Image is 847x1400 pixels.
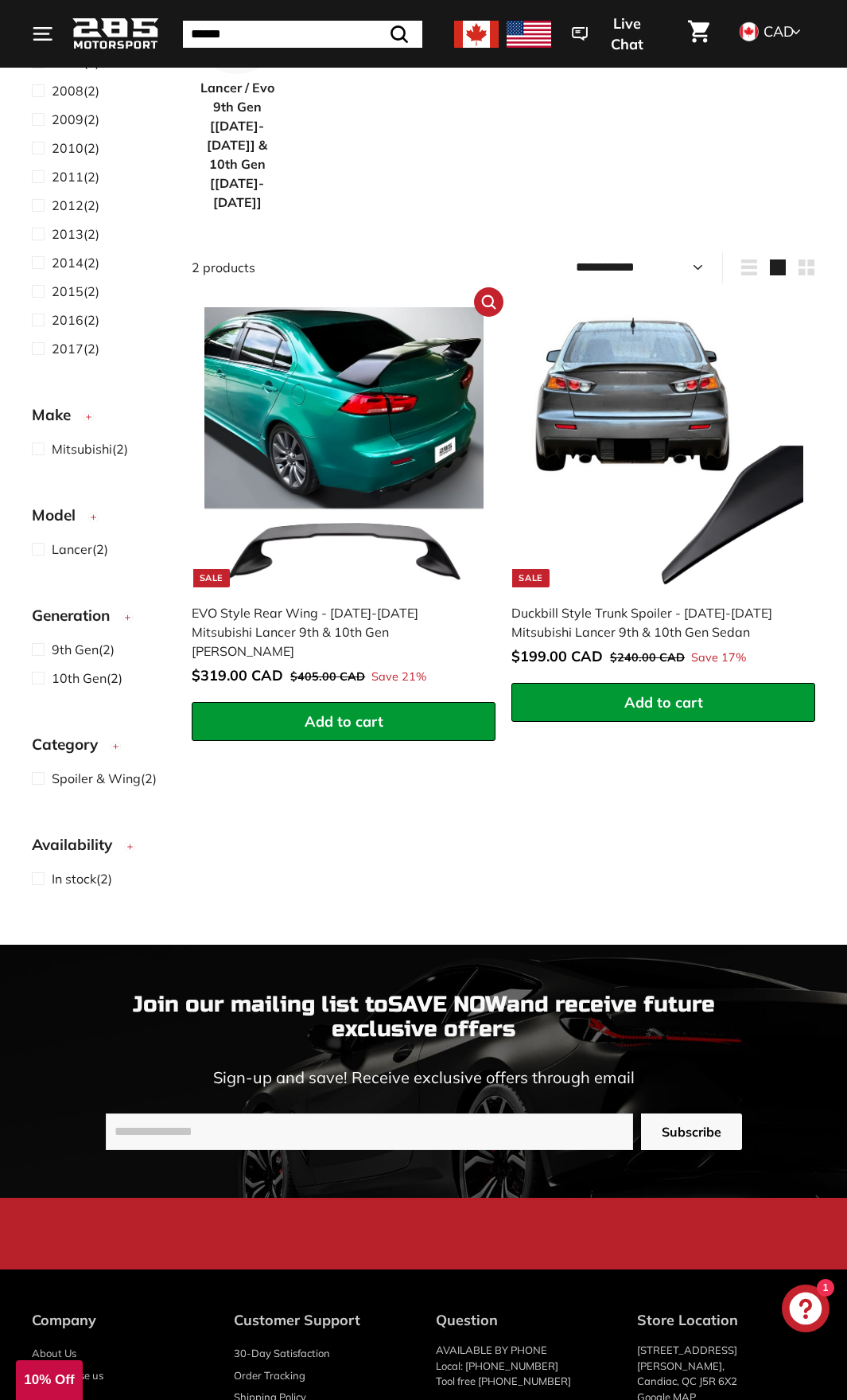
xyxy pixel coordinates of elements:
[523,307,802,587] img: mitsubishi lancer spoiler
[192,666,283,684] span: $319.00 CAD
[637,1309,815,1331] div: Store Location
[52,253,99,272] span: (2)
[511,295,815,683] a: Sale mitsubishi lancer spoiler Duckbill Style Trunk Spoiler - [DATE]-[DATE] Mitsubishi Lancer 9th...
[52,283,84,299] span: 2015
[52,439,128,458] span: (2)
[52,140,84,156] span: 2010
[52,312,84,328] span: 2016
[234,1365,305,1387] a: Order Tracking
[32,833,124,856] span: Availability
[72,15,159,53] img: Logo_285_Motorsport_areodynamics_components
[192,258,503,277] div: 2 products
[234,1309,412,1331] div: Customer Support
[52,642,99,657] span: 9th Gen
[32,404,83,427] span: Make
[32,604,122,627] span: Generation
[52,167,99,186] span: (2)
[52,341,84,357] span: 2017
[106,1066,742,1090] p: Sign-up and save! Receive exclusive offers through email
[290,669,365,684] span: $405.00 CAD
[52,169,84,185] span: 2011
[610,650,685,665] span: $240.00 CAD
[436,1343,614,1390] p: AVAILABLE BY PHONE Local: [PHONE_NUMBER] Tool free [PHONE_NUMBER]
[192,295,495,702] a: Sale EVO Style Rear Wing - [DATE]-[DATE] Mitsubishi Lancer 9th & 10th Gen [PERSON_NAME] Save 21%
[371,669,426,686] span: Save 21%
[24,1372,74,1387] span: 10% Off
[32,504,87,527] span: Model
[52,540,108,559] span: (2)
[32,728,166,768] button: Category
[511,647,603,665] span: $199.00 CAD
[52,339,99,358] span: (2)
[52,224,99,244] span: (2)
[777,1285,834,1336] inbox-online-store-chat: Shopify online store chat
[641,1113,742,1151] button: Subscribe
[511,683,815,723] button: Add to cart
[52,196,99,215] span: (2)
[32,733,110,756] span: Category
[52,111,84,127] span: 2009
[32,1343,76,1365] a: About Us
[52,282,99,301] span: (2)
[52,441,112,457] span: Mitsubishi
[52,255,84,271] span: 2014
[52,310,99,330] span: (2)
[32,399,166,439] button: Make
[436,1309,614,1331] div: Question
[52,81,99,100] span: (2)
[52,226,84,242] span: 2013
[52,769,157,788] span: (2)
[32,499,166,539] button: Model
[52,541,92,557] span: Lancer
[596,14,658,54] span: Live Chat
[678,7,719,61] a: Cart
[52,197,84,213] span: 2012
[16,1360,83,1400] div: 10% Off
[52,871,96,887] span: In stock
[388,991,507,1018] strong: SAVE NOW
[52,138,99,158] span: (2)
[52,640,115,659] span: (2)
[192,78,282,212] span: Lancer / Evo 9th Gen [[DATE]-[DATE]] & 10th Gen [[DATE]-[DATE]]
[52,670,107,686] span: 10th Gen
[691,649,746,667] span: Save 17%
[32,829,166,868] button: Availability
[32,599,166,639] button: Generation
[183,21,422,48] input: Search
[511,603,799,642] div: Duckbill Style Trunk Spoiler - [DATE]-[DATE] Mitsubishi Lancer 9th & 10th Gen Sedan
[52,669,122,688] span: (2)
[305,712,383,731] span: Add to cart
[52,770,141,786] span: Spoiler & Wing
[106,992,742,1042] p: Join our mailing list to and receive future exclusive offers
[551,4,678,64] button: Live Chat
[32,1309,210,1331] div: Company
[52,110,99,129] span: (2)
[52,83,84,99] span: 2008
[624,693,703,712] span: Add to cart
[234,1343,330,1365] a: 30-Day Satisfaction
[52,869,112,888] span: (2)
[763,22,794,41] span: CAD
[192,702,495,742] button: Add to cart
[193,569,230,587] div: Sale
[192,603,480,661] div: EVO Style Rear Wing - [DATE]-[DATE] Mitsubishi Lancer 9th & 10th Gen [PERSON_NAME]
[512,569,549,587] div: Sale
[662,1123,721,1141] span: Subscribe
